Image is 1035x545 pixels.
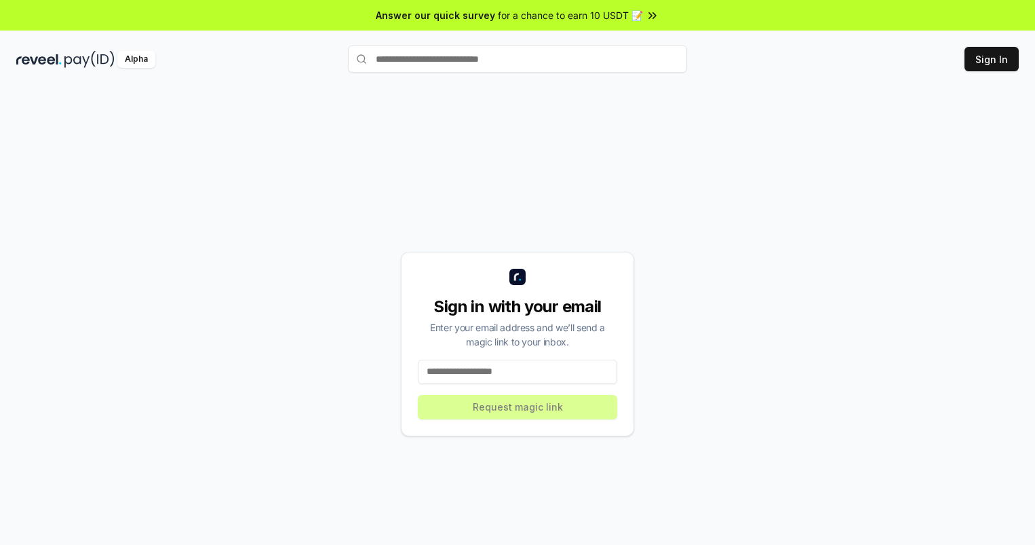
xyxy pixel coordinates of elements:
img: reveel_dark [16,51,62,68]
div: Sign in with your email [418,296,617,318]
button: Sign In [964,47,1019,71]
img: pay_id [64,51,115,68]
div: Enter your email address and we’ll send a magic link to your inbox. [418,320,617,349]
div: Alpha [117,51,155,68]
img: logo_small [509,269,526,285]
span: for a chance to earn 10 USDT 📝 [498,8,643,22]
span: Answer our quick survey [376,8,495,22]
